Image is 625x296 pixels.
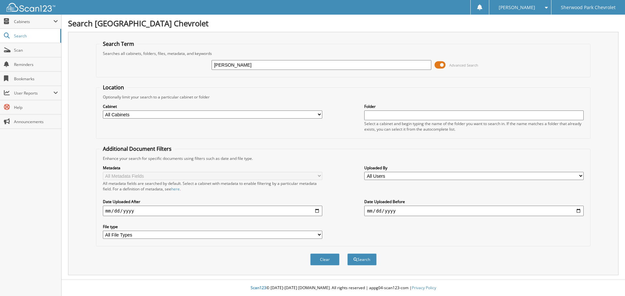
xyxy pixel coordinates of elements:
div: Searches all cabinets, folders, files, metadata, and keywords [100,51,587,56]
span: Reminders [14,62,58,67]
iframe: Chat Widget [592,265,625,296]
label: Folder [364,104,584,109]
a: here [171,186,180,192]
legend: Location [100,84,127,91]
label: File type [103,224,322,229]
span: Help [14,105,58,110]
div: Optionally limit your search to a particular cabinet or folder [100,94,587,100]
legend: Search Term [100,40,137,47]
span: Search [14,33,57,39]
span: Advanced Search [449,63,478,68]
label: Cabinet [103,104,322,109]
legend: Additional Document Filters [100,145,175,152]
label: Metadata [103,165,322,171]
span: Announcements [14,119,58,124]
span: Bookmarks [14,76,58,82]
div: © [DATE]-[DATE] [DOMAIN_NAME]. All rights reserved | appg04-scan123-com | [62,280,625,296]
span: [PERSON_NAME] [499,6,535,9]
img: scan123-logo-white.svg [7,3,55,12]
button: Clear [310,253,340,265]
label: Date Uploaded Before [364,199,584,204]
div: Enhance your search for specific documents using filters such as date and file type. [100,156,587,161]
span: User Reports [14,90,53,96]
span: Sherwood Park Chevrolet [561,6,616,9]
button: Search [347,253,377,265]
div: Select a cabinet and begin typing the name of the folder you want to search in. If the name match... [364,121,584,132]
span: Scan123 [251,285,266,290]
h1: Search [GEOGRAPHIC_DATA] Chevrolet [68,18,618,29]
div: All metadata fields are searched by default. Select a cabinet with metadata to enable filtering b... [103,181,322,192]
span: Cabinets [14,19,53,24]
input: end [364,206,584,216]
span: Scan [14,47,58,53]
input: start [103,206,322,216]
label: Uploaded By [364,165,584,171]
label: Date Uploaded After [103,199,322,204]
a: Privacy Policy [412,285,436,290]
